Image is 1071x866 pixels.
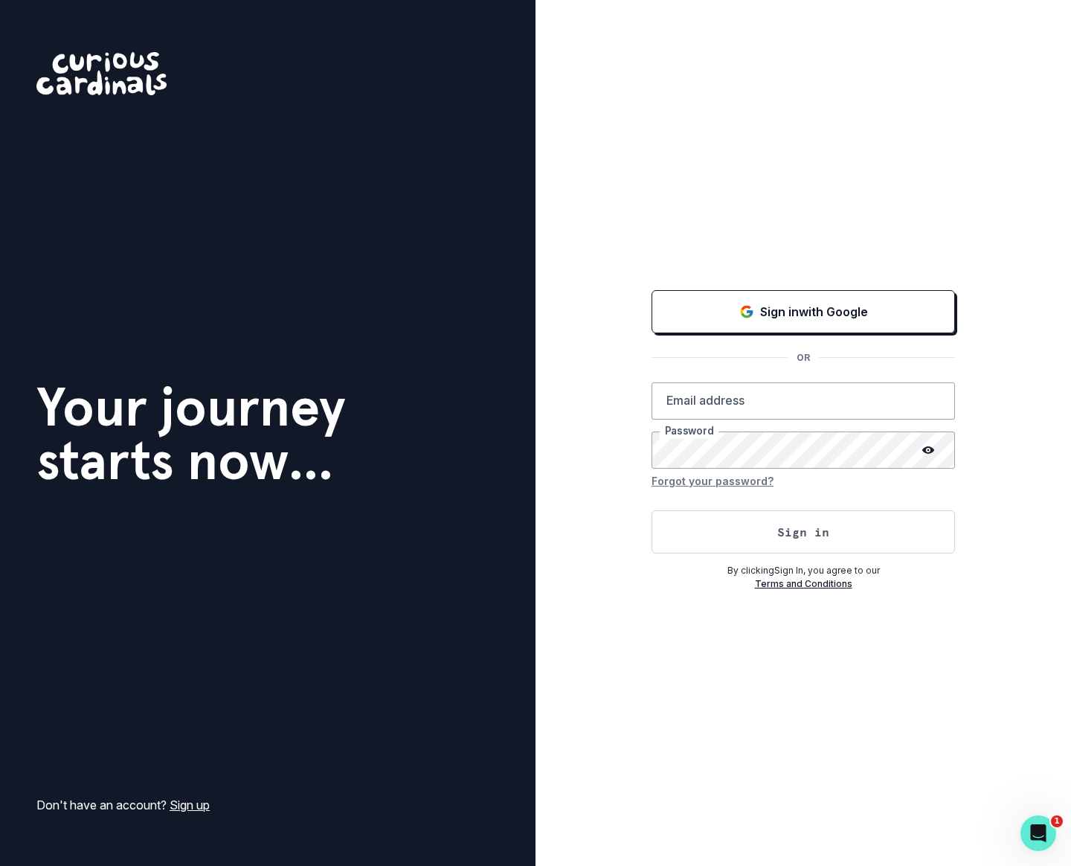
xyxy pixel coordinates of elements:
button: Forgot your password? [652,469,773,493]
img: Curious Cardinals Logo [36,52,167,95]
button: Sign in [652,510,955,554]
p: OR [788,351,819,365]
p: Sign in with Google [760,303,868,321]
iframe: Intercom live chat [1020,815,1056,851]
span: 1 [1051,815,1063,827]
button: Sign in with Google (GSuite) [652,290,955,333]
a: Terms and Conditions [755,578,852,589]
h1: Your journey starts now... [36,380,346,487]
p: Don't have an account? [36,796,210,814]
p: By clicking Sign In , you agree to our [652,564,955,577]
a: Sign up [170,798,210,812]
